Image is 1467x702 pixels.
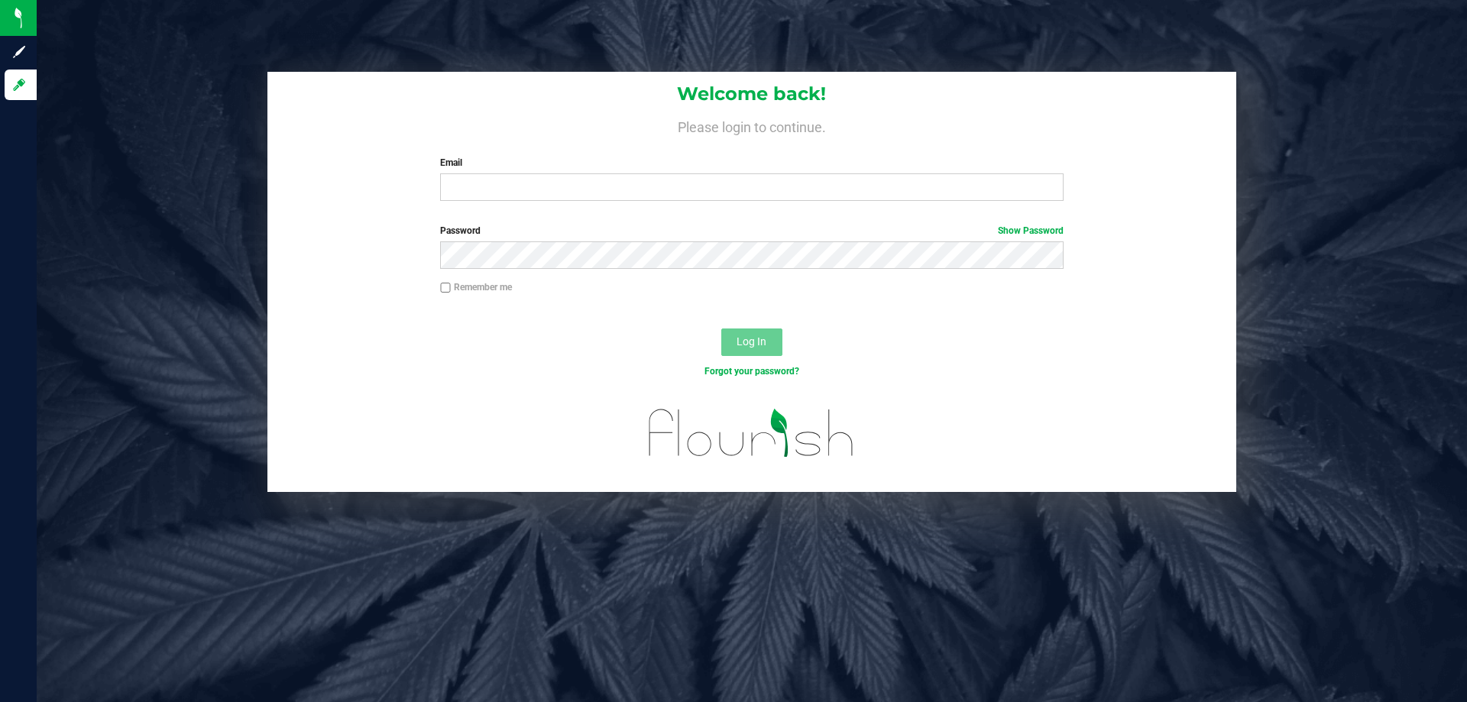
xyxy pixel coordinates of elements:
[11,77,27,92] inline-svg: Log in
[737,335,766,348] span: Log In
[267,116,1236,134] h4: Please login to continue.
[11,44,27,60] inline-svg: Sign up
[440,156,1063,170] label: Email
[267,84,1236,104] h1: Welcome back!
[704,366,799,377] a: Forgot your password?
[440,283,451,293] input: Remember me
[630,394,873,472] img: flourish_logo.svg
[998,225,1064,236] a: Show Password
[440,225,481,236] span: Password
[721,328,782,356] button: Log In
[440,280,512,294] label: Remember me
